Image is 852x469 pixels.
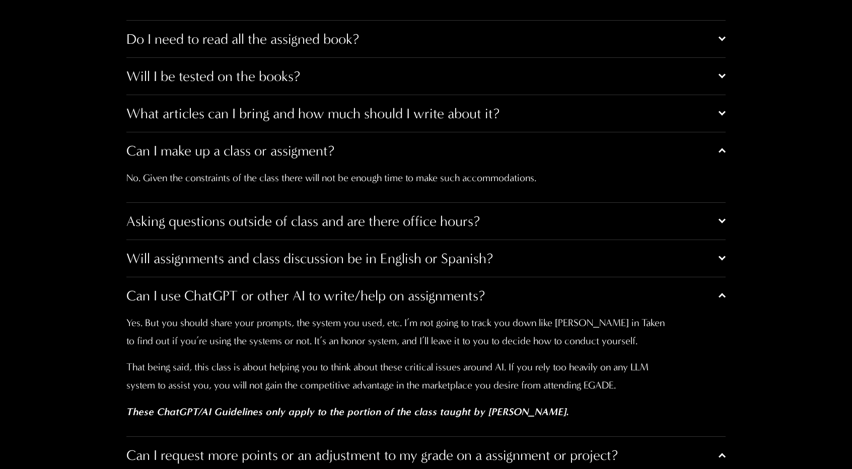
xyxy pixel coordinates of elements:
[126,314,666,350] p: Yes. But you should share your prompts, the system you used, etc. I’m not going to track you down...
[126,203,726,240] button: Asking questions outside of class and are there office hours?
[126,95,726,132] button: What articles can I bring and how much should I write about it?
[126,250,719,267] span: Will assignments and class discussion be in English or Spanish?
[126,447,719,463] span: Can I request more points or an adjustment to my grade on a assignment or project?
[126,132,726,169] button: Can I make up a class or assigment?
[126,68,719,85] span: Will I be tested on the books?
[126,314,726,437] div: Can I use ChatGPT or other AI to write/help on assignments?
[126,21,726,57] button: Do I need to read all the assigned book?
[126,169,726,202] div: Can I make up a class or assigment?
[126,406,569,418] em: These ChatGPT/AI Guidelines only apply to the portion of the class taught by [PERSON_NAME].
[126,277,726,314] button: Can I use ChatGPT or other AI to write/help on assignments?
[126,287,719,304] span: Can I use ChatGPT or other AI to write/help on assignments?
[126,213,719,229] span: Asking questions outside of class and are there office hours?
[126,358,666,395] p: That being said, this class is about helping you to think about these critical issues around AI. ...
[126,240,726,277] button: Will assignments and class discussion be in English or Spanish?
[126,142,719,159] span: Can I make up a class or assigment?
[126,105,719,122] span: What articles can I bring and how much should I write about it?
[126,169,666,187] p: No. Given the constraints of the class there will not be enough time to make such accommodations.
[126,58,726,95] button: Will I be tested on the books?
[126,31,719,47] span: Do I need to read all the assigned book?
